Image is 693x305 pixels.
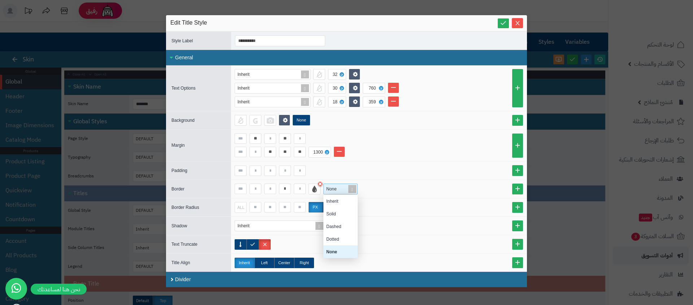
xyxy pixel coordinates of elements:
[171,223,187,228] span: Shadow
[237,69,257,80] div: Inherit
[171,86,196,91] span: Text Options
[512,18,523,28] button: Close
[237,97,257,107] div: Inherit
[171,242,197,247] span: Text Truncate
[333,69,340,80] div: 32
[311,147,327,157] div: 1300
[294,258,314,268] label: Right
[234,202,245,212] div: ALL
[171,205,199,210] span: Border Radius
[274,258,294,268] label: Center
[309,202,322,212] label: px
[293,115,310,125] label: None
[322,202,336,212] label: %
[166,50,527,65] div: General
[323,195,358,258] div: grid
[170,19,207,27] span: Edit Title Style
[333,83,340,93] div: 30
[171,186,184,192] span: Border
[323,233,358,245] div: Dotted
[237,221,257,231] div: Inherit
[235,258,254,268] label: Inherit
[323,195,358,207] div: Inherit
[171,118,195,123] span: Background
[171,168,187,173] span: Padding
[166,272,527,287] div: Divider
[254,258,274,268] label: Left
[365,83,381,93] div: 760
[365,97,381,107] div: 359
[171,38,193,43] span: Style Label
[323,245,358,258] div: None
[333,97,340,107] div: 18
[171,260,190,265] span: Title Align
[171,143,185,148] span: Margin
[237,83,257,93] div: Inherit
[323,207,358,220] div: Solid
[323,220,358,233] div: Dashed
[326,186,337,192] span: None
